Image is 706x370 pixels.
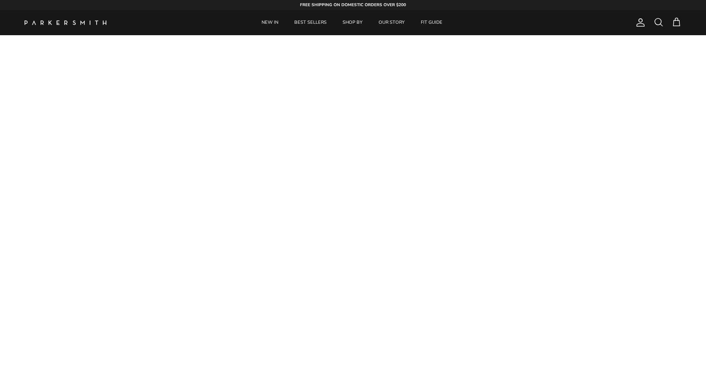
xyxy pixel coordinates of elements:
[632,18,645,27] a: Account
[254,10,286,35] a: NEW IN
[122,10,582,35] div: Primary
[335,10,370,35] a: SHOP BY
[25,20,106,25] a: Parker Smith
[300,2,406,8] strong: FREE SHIPPING ON DOMESTIC ORDERS OVER $200
[287,10,334,35] a: BEST SELLERS
[371,10,412,35] a: OUR STORY
[413,10,450,35] a: FIT GUIDE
